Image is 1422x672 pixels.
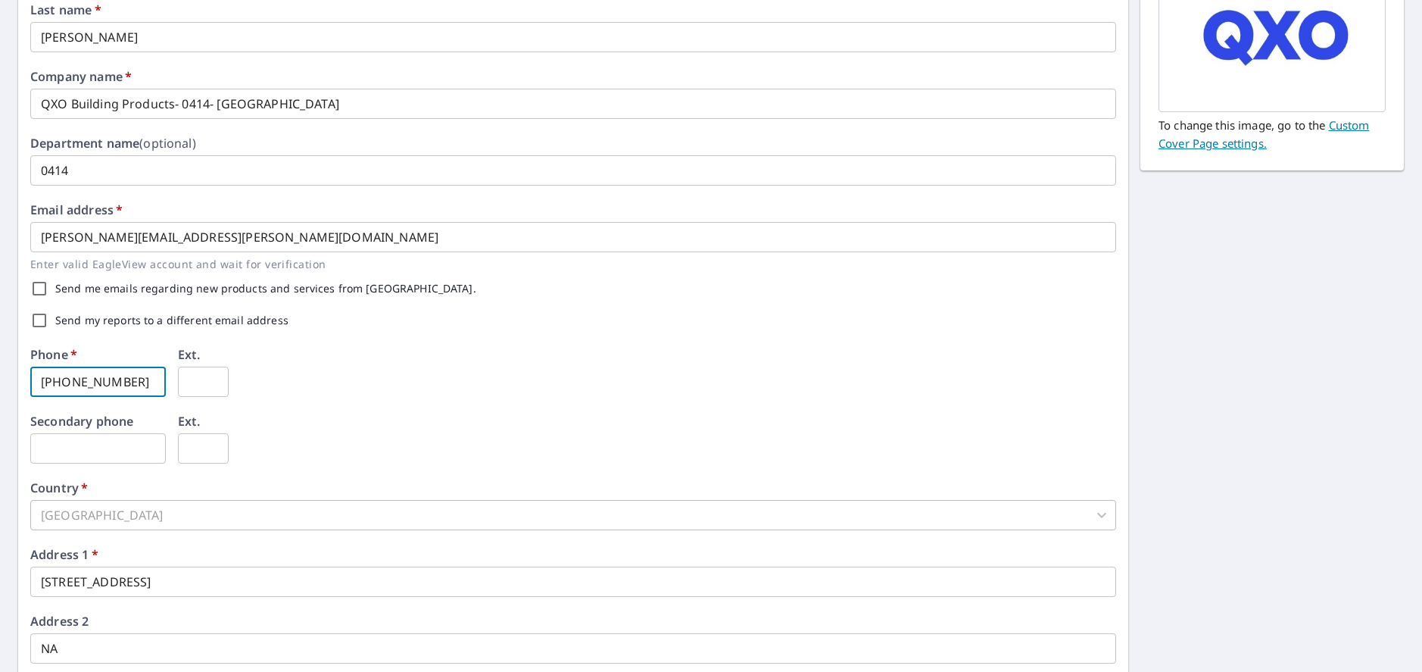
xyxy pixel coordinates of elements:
label: Phone [30,349,77,361]
b: (optional) [139,135,196,152]
p: To change this image, go to the [1158,112,1386,152]
label: Last name [30,4,101,16]
label: Secondary phone [30,415,133,427]
div: [GEOGRAPHIC_DATA] [30,500,1116,530]
p: Enter valid EagleView account and wait for verification [30,255,1105,273]
label: Ext. [178,415,201,427]
label: Email address [30,204,123,216]
label: Send my reports to a different email address [55,315,288,326]
label: Company name [30,70,132,83]
label: Send me emails regarding new products and services from [GEOGRAPHIC_DATA]. [55,283,476,294]
label: Address 2 [30,615,89,627]
label: Address 1 [30,549,98,561]
label: Country [30,482,88,494]
label: Ext. [178,349,201,361]
label: Department name [30,137,196,149]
